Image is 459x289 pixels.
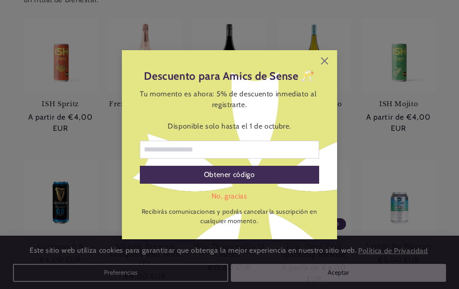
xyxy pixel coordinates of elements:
input: Correo electrónico [140,141,319,159]
div: No, gracias [140,191,319,202]
p: Recibirás comunicaciones y podrás cancelar la suscripción en cualquier momento. [140,207,319,226]
header: Descuento para Amics de Sense 🥂 [140,68,319,84]
div: Obtener código [140,166,319,184]
div: Obtener código [204,166,255,184]
div: Tu momento es ahora: 5% de descuento inmediato al registrarte. Disponible solo hasta el 1 de octu... [140,89,319,132]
